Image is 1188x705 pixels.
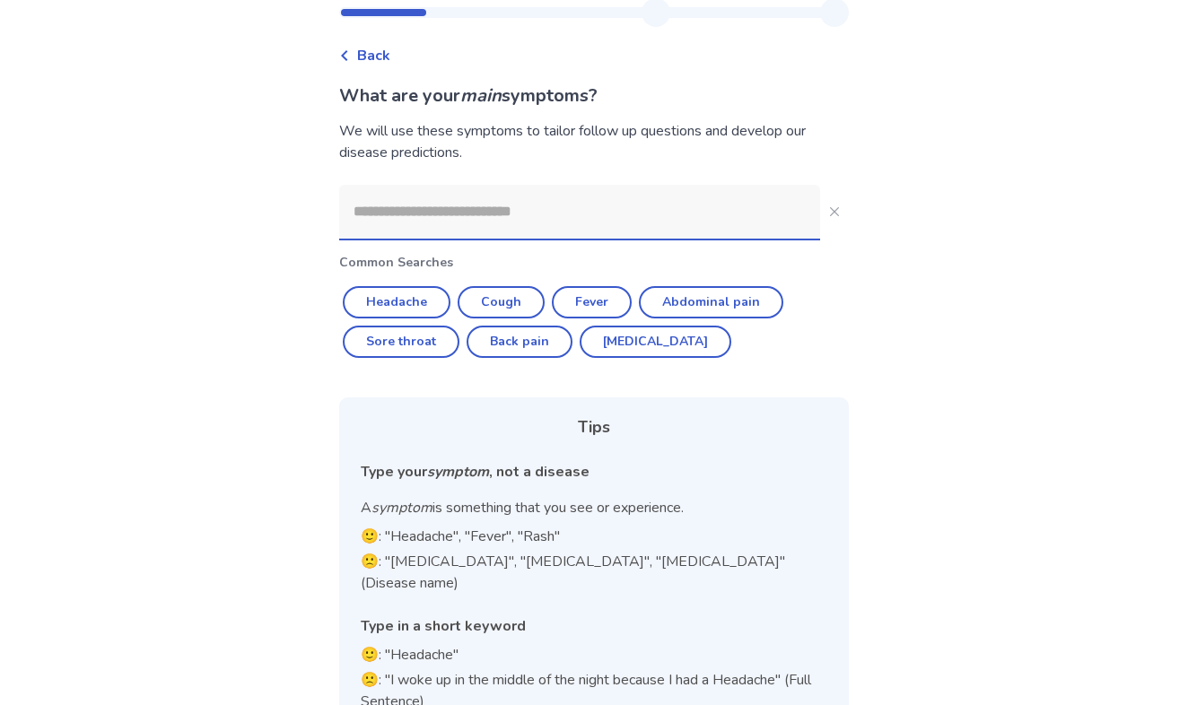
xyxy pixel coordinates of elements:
[639,286,783,318] button: Abdominal pain
[580,326,731,358] button: [MEDICAL_DATA]
[361,497,827,518] p: A is something that you see or experience.
[339,120,849,163] div: We will use these symptoms to tailor follow up questions and develop our disease predictions.
[361,526,827,547] p: 🙂: "Headache", "Fever", "Rash"
[427,462,489,482] i: symptom
[339,83,849,109] p: What are your symptoms?
[467,326,572,358] button: Back pain
[820,197,849,226] button: Close
[357,45,390,66] span: Back
[361,551,827,594] p: 🙁: "[MEDICAL_DATA]", "[MEDICAL_DATA]", "[MEDICAL_DATA]" (Disease name)
[361,461,827,483] div: Type your , not a disease
[458,286,545,318] button: Cough
[339,253,849,272] p: Common Searches
[552,286,632,318] button: Fever
[361,644,827,666] p: 🙂: "Headache"
[460,83,502,108] i: main
[361,415,827,440] div: Tips
[339,185,820,239] input: Close
[343,326,459,358] button: Sore throat
[371,498,432,518] i: symptom
[343,286,450,318] button: Headache
[361,615,827,637] div: Type in a short keyword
